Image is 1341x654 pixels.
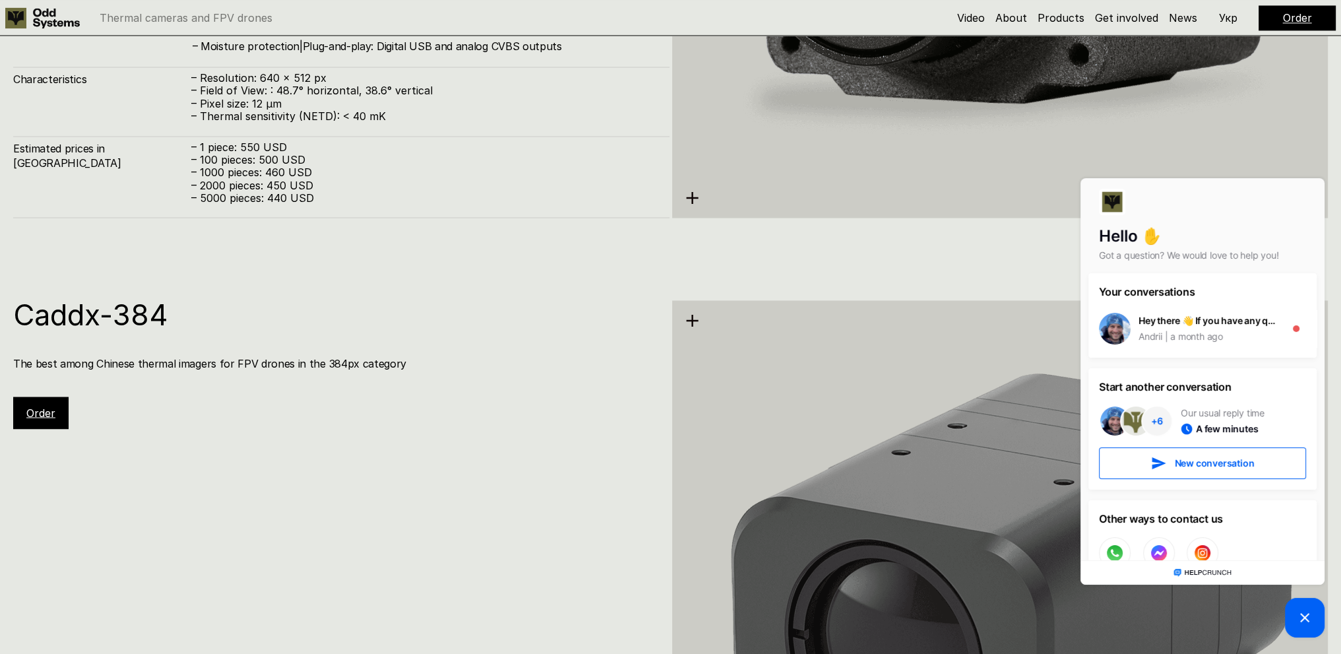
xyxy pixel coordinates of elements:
[191,110,656,123] p: – Thermal sensitivity (NETD): < 40 mK
[26,406,55,419] a: Order
[201,39,656,53] h4: Moisture protection|Plug-and-play: Digital USB and analog CVBS outputs
[1077,175,1328,641] iframe: HelpCrunch
[957,11,985,24] a: Video
[191,98,656,110] p: – Pixel size: 12 µm
[193,38,198,53] h4: –
[1095,11,1158,24] a: Get involved
[191,180,656,192] p: – 2000 pieces: 450 USD
[191,84,656,97] p: – Field of View: : 48.7° horizontal, 38.6° vertical
[191,154,656,166] p: – 100 pieces: 500 USD
[1219,13,1237,23] p: Укр
[13,141,191,171] h4: Estimated prices in [GEOGRAPHIC_DATA]
[100,13,272,23] p: Thermal cameras and FPV drones
[1283,11,1312,24] a: Order
[1169,11,1197,24] a: News
[1038,11,1084,24] a: Products
[13,72,191,86] h4: Characteristics
[191,72,656,84] p: – Resolution: 640 x 512 px
[191,192,656,205] p: – 5000 pieces: 440 USD
[13,300,656,329] h1: Caddx-384
[191,141,656,154] p: – 1 piece: 550 USD
[995,11,1027,24] a: About
[13,356,656,370] h4: The best among Chinese thermal imagers for FPV drones in the 384px category
[191,166,656,179] p: – 1000 pieces: 460 USD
